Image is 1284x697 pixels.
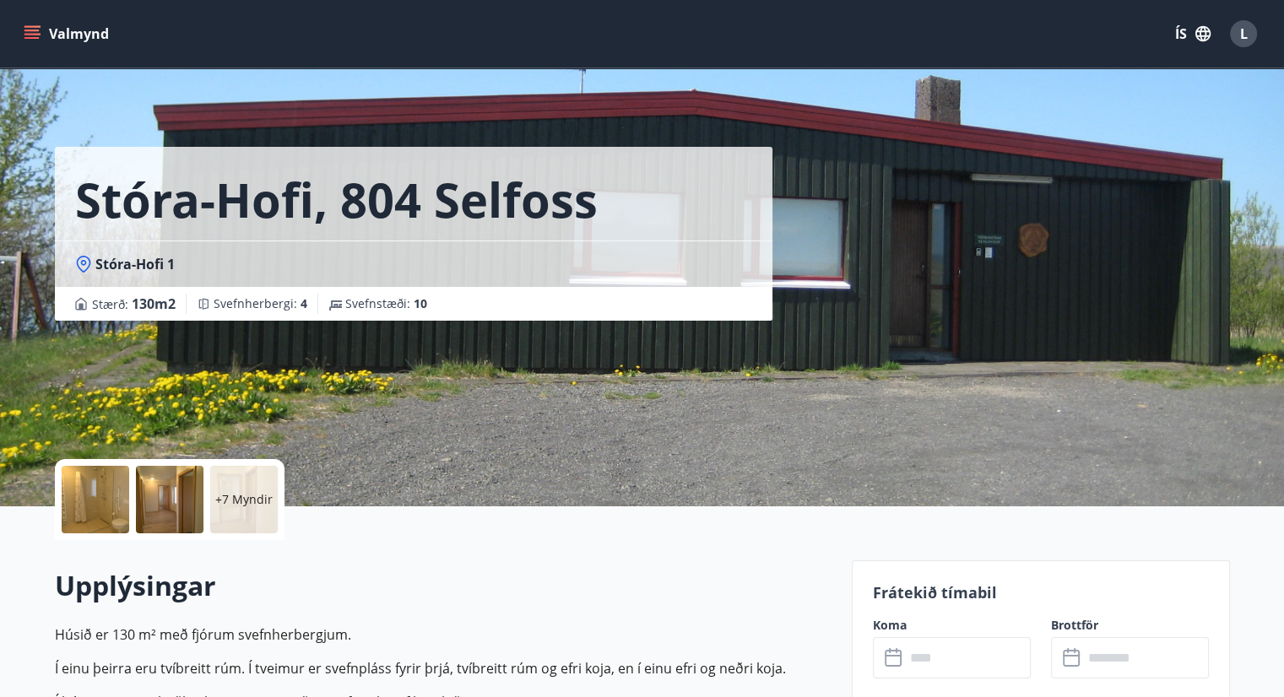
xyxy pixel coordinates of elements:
h2: Upplýsingar [55,567,832,604]
p: +7 Myndir [215,491,273,508]
span: Svefnherbergi : [214,295,307,312]
label: Koma [873,617,1031,634]
span: Stóra-Hofi 1 [95,255,175,273]
label: Brottför [1051,617,1209,634]
button: L [1223,14,1264,54]
span: Svefnstæði : [345,295,427,312]
span: 4 [301,295,307,311]
button: menu [20,19,116,49]
button: ÍS [1166,19,1220,49]
span: 130 m2 [132,294,176,313]
p: Í einu þeirra eru tvíbreitt ­rúm. Í tveimur er svefn­pláss fyrir þrjá, tví­breitt rúm og efri koj... [55,658,832,678]
span: Stærð : [92,294,176,314]
span: 10 [414,295,427,311]
p: Húsið er 130 m² með fjórum svefn­herbergjum. [55,624,832,645]
span: L [1240,24,1248,43]
p: Frátekið tímabil [873,581,1209,603]
h1: Stóra-Hofi, 804 Selfoss [75,167,598,231]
